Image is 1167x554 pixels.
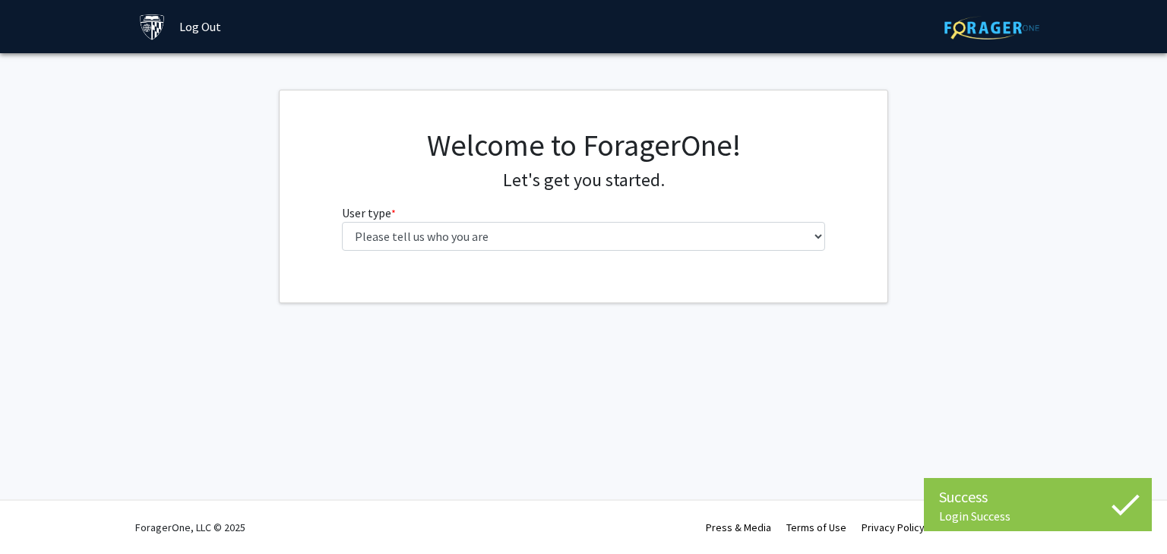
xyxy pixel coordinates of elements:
a: Privacy Policy [862,521,925,534]
div: Success [939,486,1137,508]
img: Johns Hopkins University Logo [139,14,166,40]
h1: Welcome to ForagerOne! [342,127,826,163]
a: Press & Media [706,521,771,534]
div: Login Success [939,508,1137,524]
a: Terms of Use [786,521,846,534]
label: User type [342,204,396,222]
div: ForagerOne, LLC © 2025 [135,501,245,554]
img: ForagerOne Logo [944,16,1039,40]
h4: Let's get you started. [342,169,826,192]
